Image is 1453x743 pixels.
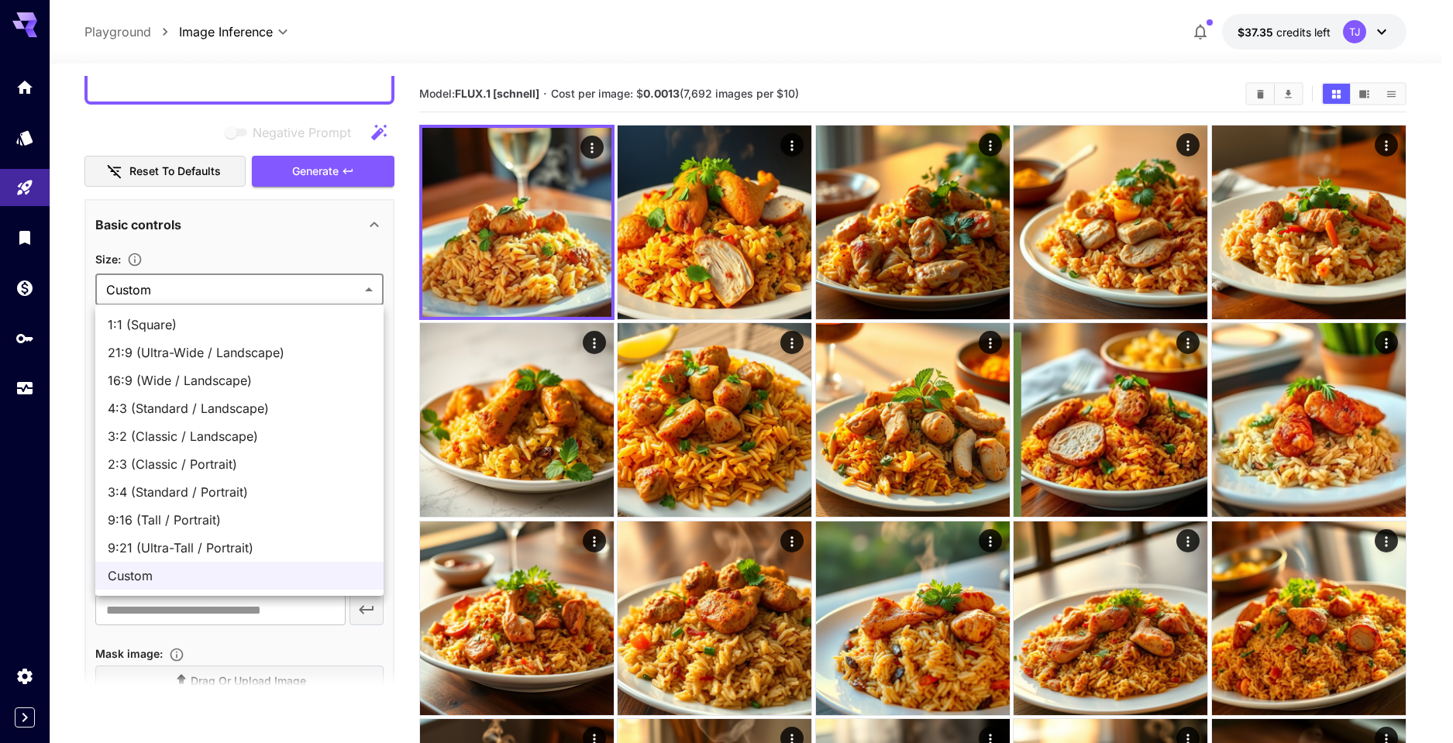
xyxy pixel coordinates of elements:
span: 21:9 (Ultra-Wide / Landscape) [108,343,371,362]
span: 3:2 (Classic / Landscape) [108,427,371,445]
span: 16:9 (Wide / Landscape) [108,371,371,390]
span: Custom [108,566,371,585]
span: 4:3 (Standard / Landscape) [108,399,371,418]
span: 1:1 (Square) [108,315,371,334]
span: 3:4 (Standard / Portrait) [108,483,371,501]
span: 2:3 (Classic / Portrait) [108,455,371,473]
span: 9:16 (Tall / Portrait) [108,511,371,529]
span: 9:21 (Ultra-Tall / Portrait) [108,538,371,557]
